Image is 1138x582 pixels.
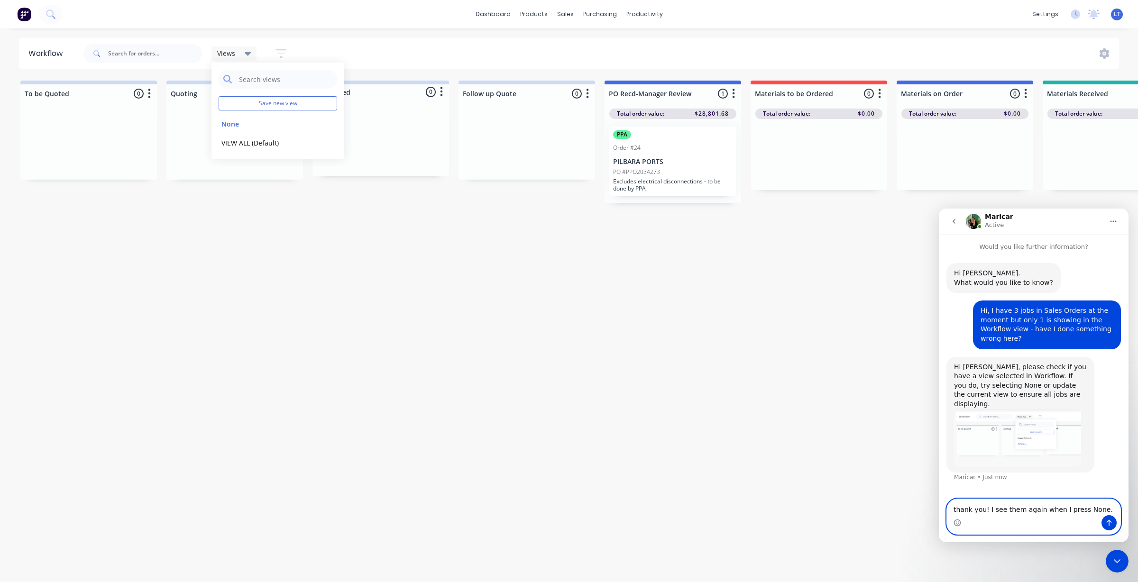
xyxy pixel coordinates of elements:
[622,7,668,21] div: productivity
[17,7,31,21] img: Factory
[578,7,622,21] div: purchasing
[238,70,332,89] input: Search views
[1106,550,1129,573] iframe: Intercom live chat
[613,178,733,192] p: Excludes electrical disconnections - to be done by PPA
[108,44,202,63] input: Search for orders...
[28,48,67,59] div: Workflow
[613,130,631,139] div: PPA
[552,7,578,21] div: sales
[695,109,729,118] span: $28,801.68
[858,109,875,118] span: $0.00
[471,7,515,21] a: dashboard
[613,144,641,152] div: Order #24
[613,168,660,176] p: PO #PPO2034273
[219,96,337,110] button: Save new view
[763,109,810,118] span: Total order value:
[613,158,733,166] p: PILBARA PORTS
[1004,109,1021,118] span: $0.00
[515,7,552,21] div: products
[939,209,1129,542] iframe: Intercom live chat
[909,109,956,118] span: Total order value:
[1114,10,1120,18] span: LT
[1055,109,1102,118] span: Total order value:
[219,137,320,148] button: VIEW ALL (Default)
[617,109,664,118] span: Total order value:
[219,118,320,129] button: None
[217,48,235,58] span: Views
[1028,7,1063,21] div: settings
[609,127,736,196] div: PPAOrder #24PILBARA PORTSPO #PPO2034273Excludes electrical disconnections - to be done by PPA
